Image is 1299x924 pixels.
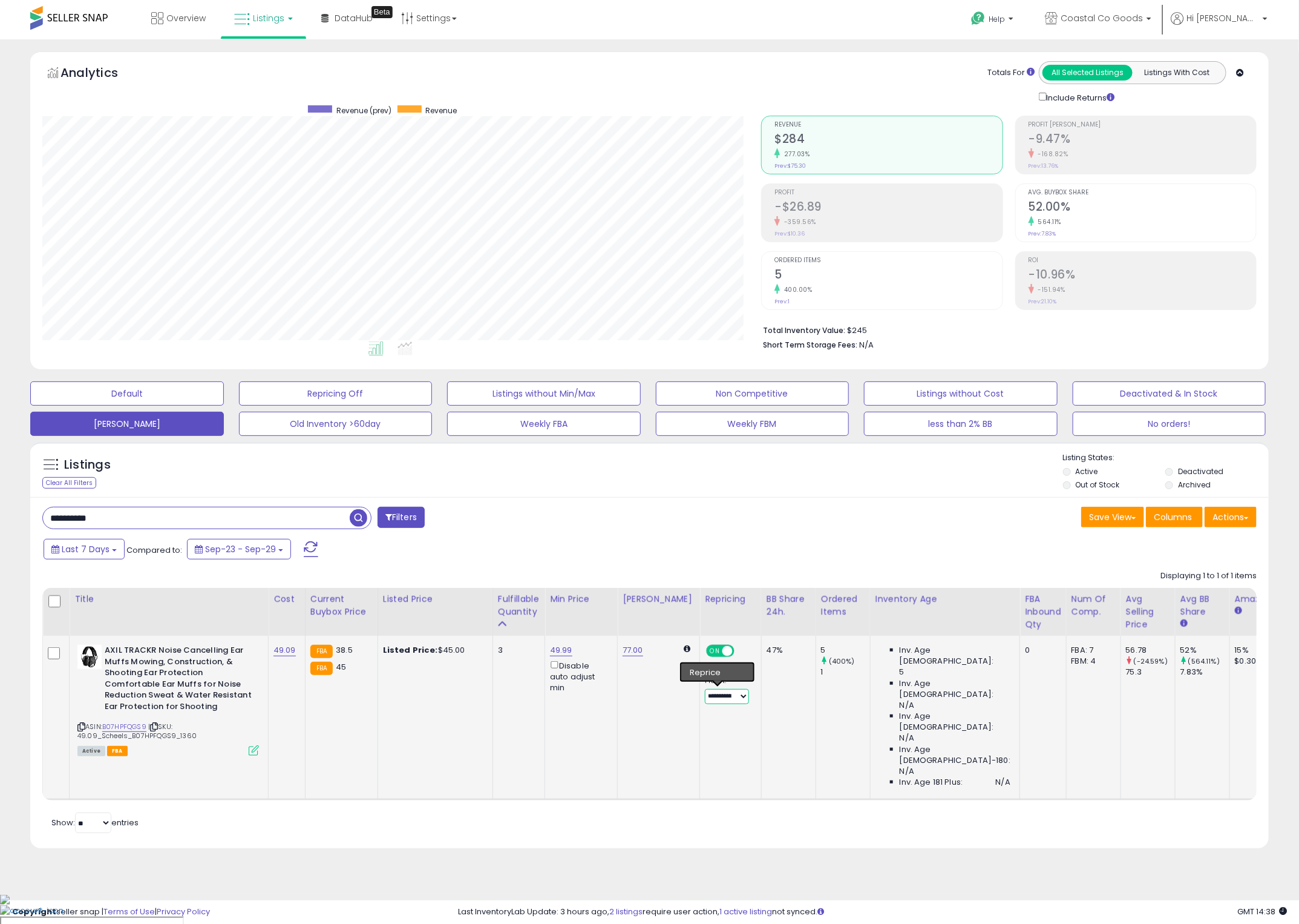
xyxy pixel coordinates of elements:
[1179,466,1224,477] label: Deactivated
[774,257,1002,264] span: Ordered Items
[310,645,333,658] small: FBA
[705,593,756,606] div: Repricing
[77,645,259,754] div: ASIN:
[64,457,111,474] h5: Listings
[1132,65,1222,81] button: Listings With Cost
[1073,412,1266,436] button: No orders!
[30,381,224,406] button: Default
[426,105,457,116] span: Revenue
[829,656,855,666] small: (400%)
[900,645,1010,667] span: Inv. Age [DEMOGRAPHIC_DATA]:
[1029,298,1057,305] small: Prev: 21.10%
[1134,656,1168,666] small: (-24.59%)
[1126,593,1170,631] div: Avg Selling Price
[1025,593,1061,631] div: FBA inbound Qty
[767,645,807,656] div: 47%
[774,132,1002,148] h2: $284
[1186,12,1259,24] span: Hi [PERSON_NAME]
[1180,593,1225,618] div: Avg BB Share
[1029,230,1056,237] small: Prev: 7.83%
[774,122,1002,128] span: Revenue
[1146,507,1203,527] button: Columns
[705,664,752,675] div: Amazon AI *
[780,285,813,294] small: 400.00%
[105,645,252,715] b: AXIL TRACKR Noise Cancelling Ear Muffs Mowing, Construction, & Shooting Ear Protection Comfortabl...
[77,746,105,756] span: All listings currently available for purchase on Amazon
[684,645,690,653] i: Calculated using Dynamic Max Price.
[62,543,110,555] span: Last 7 Days
[900,700,914,711] span: N/A
[447,412,641,436] button: Weekly FBA
[900,744,1010,766] span: Inv. Age [DEMOGRAPHIC_DATA]-180:
[656,412,849,436] button: Weekly FBM
[126,544,182,556] span: Compared to:
[1029,190,1256,196] span: Avg. Buybox Share
[310,593,373,618] div: Current Buybox Price
[550,593,612,606] div: Min Price
[996,777,1010,788] span: N/A
[1180,645,1229,656] div: 52%
[371,6,393,18] div: Tooltip anchor
[864,412,1058,436] button: less than 2% BB
[1073,381,1266,406] button: Deactivated & In Stock
[310,662,333,675] small: FBA
[205,543,276,555] span: Sep-23 - Sep-29
[1081,507,1144,527] button: Save View
[1029,162,1059,170] small: Prev: 13.76%
[1030,90,1130,104] div: Include Returns
[763,340,857,350] b: Short Term Storage Fees:
[705,677,752,704] div: Preset:
[102,722,146,732] a: B07HPFQGS9
[1029,268,1256,284] h2: -10.96%
[763,325,845,335] b: Total Inventory Value:
[42,477,96,489] div: Clear All Filters
[239,381,433,406] button: Repricing Off
[378,507,425,528] button: Filters
[1042,65,1133,81] button: All Selected Listings
[44,539,125,559] button: Last 7 Days
[774,200,1002,216] h2: -$26.89
[623,593,695,606] div: [PERSON_NAME]
[166,12,206,24] span: Overview
[623,644,643,656] a: 77.00
[821,667,870,678] div: 1
[1171,12,1268,39] a: Hi [PERSON_NAME]
[875,593,1015,606] div: Inventory Age
[900,733,914,744] span: N/A
[336,105,391,116] span: Revenue (prev)
[821,645,870,656] div: 5
[107,746,128,756] span: FBA
[273,593,300,606] div: Cost
[961,2,1026,39] a: Help
[1179,480,1211,490] label: Archived
[859,339,874,351] span: N/A
[656,381,849,406] button: Non Competitive
[1034,217,1062,226] small: 564.11%
[780,217,816,226] small: -359.56%
[1180,618,1188,629] small: Avg BB Share.
[774,190,1002,196] span: Profit
[1235,606,1242,616] small: Amazon Fees.
[77,645,102,669] img: 41Co3QMdo2L._SL40_.jpg
[767,593,811,618] div: BB Share 24h.
[970,11,986,26] i: Get Help
[1034,150,1068,159] small: -168.82%
[336,644,353,656] span: 38.5
[1029,257,1256,264] span: ROI
[763,322,1248,337] li: $245
[900,711,1010,733] span: Inv. Age [DEMOGRAPHIC_DATA]:
[498,645,535,656] div: 3
[900,678,1010,700] span: Inv. Age [DEMOGRAPHIC_DATA]:
[774,298,790,305] small: Prev: 1
[447,381,641,406] button: Listings without Min/Max
[273,644,296,656] a: 49.09
[1029,132,1256,148] h2: -9.47%
[77,722,197,740] span: | SKU: 49.09_Scheels_B07HPFQGS9_1360
[187,539,291,559] button: Sep-23 - Sep-29
[1126,667,1175,678] div: 75.3
[1180,667,1229,678] div: 7.83%
[1076,466,1098,477] label: Active
[1154,511,1192,523] span: Columns
[383,644,438,656] b: Listed Price:
[335,12,373,24] span: DataHub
